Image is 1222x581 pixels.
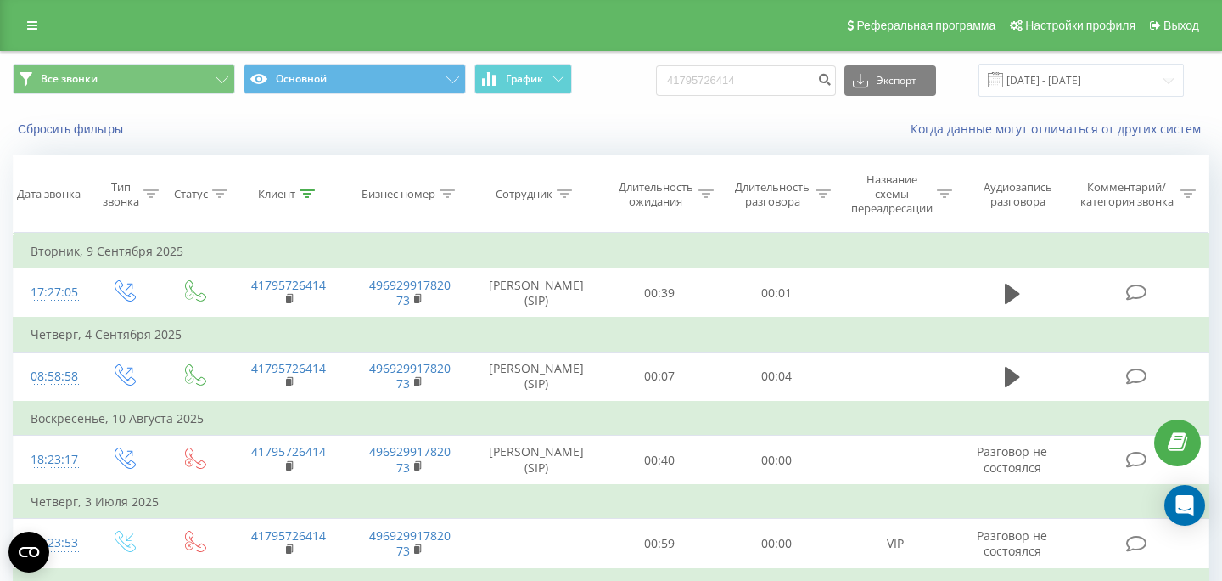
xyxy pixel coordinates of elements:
[244,64,466,94] button: Основной
[1164,485,1205,526] div: Open Intercom Messenger
[656,65,836,96] input: Поиск по номеру
[13,121,132,137] button: Сбросить фильтры
[369,443,451,475] a: 49692991782073
[850,172,933,216] div: Название схемы переадресации
[251,527,326,544] a: 41795726414
[471,352,602,402] td: [PERSON_NAME] (SIP)
[369,527,451,559] a: 49692991782073
[972,180,1064,209] div: Аудиозапись разговора
[471,436,602,486] td: [PERSON_NAME] (SIP)
[31,443,71,477] div: 18:23:17
[617,180,695,209] div: Длительность ожидания
[977,527,1047,559] span: Разговор не состоялся
[13,64,235,94] button: Все звонки
[602,519,719,569] td: 00:59
[1025,19,1135,32] span: Настройки профиля
[41,72,98,86] span: Все звонки
[369,277,451,308] a: 49692991782073
[718,352,835,402] td: 00:04
[103,180,139,209] div: Тип звонка
[844,65,936,96] button: Экспорт
[1163,19,1199,32] span: Выход
[251,360,326,376] a: 41795726414
[1077,180,1176,209] div: Комментарий/категория звонка
[251,277,326,293] a: 41795726414
[31,360,71,393] div: 08:58:58
[718,268,835,319] td: 00:01
[369,360,451,392] a: 49692991782073
[14,485,1209,519] td: Четверг, 3 Июля 2025
[362,187,435,201] div: Бизнес номер
[602,436,719,486] td: 00:40
[474,64,572,94] button: График
[31,276,71,309] div: 17:27:05
[17,187,81,201] div: Дата звонка
[258,187,295,201] div: Клиент
[856,19,995,32] span: Реферальная программа
[8,532,49,573] button: Open CMP widget
[911,121,1209,137] a: Когда данные могут отличаться от других систем
[471,268,602,319] td: [PERSON_NAME] (SIP)
[14,234,1209,268] td: Вторник, 9 Сентября 2025
[602,268,719,319] td: 00:39
[31,527,71,560] div: 15:23:53
[733,180,811,209] div: Длительность разговора
[602,352,719,402] td: 00:07
[506,73,543,85] span: График
[251,443,326,460] a: 41795726414
[718,436,835,486] td: 00:00
[174,187,208,201] div: Статус
[977,443,1047,475] span: Разговор не состоялся
[14,402,1209,436] td: Воскресенье, 10 Августа 2025
[835,519,956,569] td: VIP
[718,519,835,569] td: 00:00
[496,187,552,201] div: Сотрудник
[14,318,1209,352] td: Четверг, 4 Сентября 2025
